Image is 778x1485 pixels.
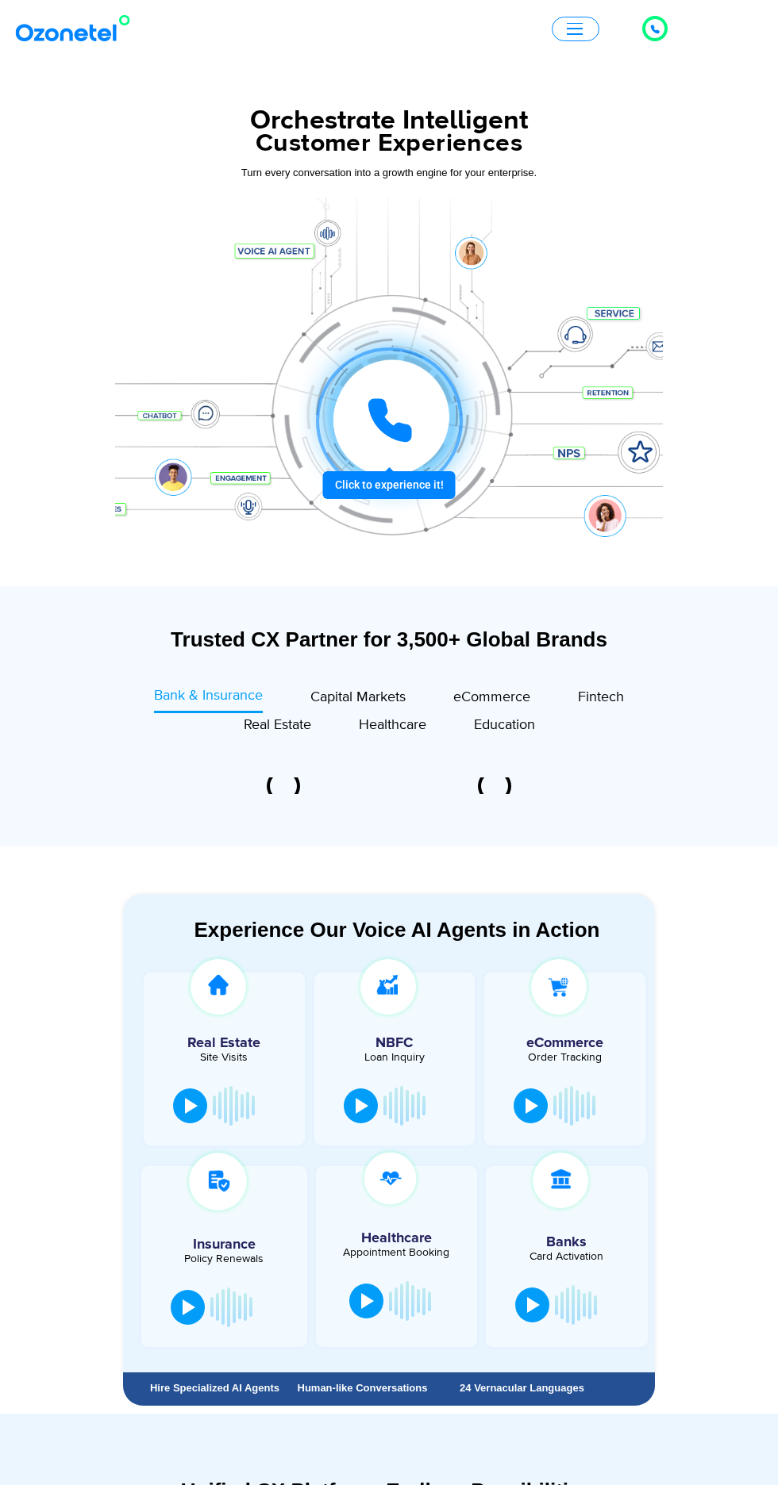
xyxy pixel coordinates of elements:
div: 2 / 6 [422,777,568,794]
h5: Banks [494,1235,640,1249]
a: Healthcare [359,713,426,741]
div: Card Activation [494,1251,640,1262]
div: Policy Renewals [149,1253,299,1264]
div: Hire Specialized AI Agents [147,1383,283,1393]
div: 1 / 6 [210,777,357,794]
span: Capital Markets [310,689,406,706]
div: Orchestrate Intelligent [115,107,663,134]
h5: eCommerce [492,1036,637,1050]
div: Site Visits [152,1052,297,1063]
a: Education [474,713,535,741]
span: Bank & Insurance [154,687,263,704]
span: Fintech [578,689,624,706]
h5: Real Estate [152,1036,297,1050]
div: Image Carousel [210,777,568,794]
div: Trusted CX Partner for 3,500+ Global Brands [123,626,655,654]
span: Real Estate [244,716,311,734]
span: eCommerce [453,689,530,706]
div: Human-like Conversations [291,1383,434,1393]
div: Experience Our Voice AI Agents in Action [139,918,655,942]
h5: Insurance [149,1237,299,1252]
h5: Healthcare [328,1231,466,1245]
h5: NBFC [322,1036,468,1050]
div: 24 Vernacular Languages [450,1383,594,1393]
span: Education [474,716,535,734]
a: Capital Markets [310,685,406,713]
div: Turn every conversation into a growth engine for your enterprise. [115,164,663,182]
div: Order Tracking [492,1052,637,1063]
div: Loan Inquiry [322,1052,468,1063]
div: Customer Experiences [115,125,663,163]
a: Real Estate [244,713,311,741]
a: Fintech [578,685,624,713]
a: Bank & Insurance [154,685,263,713]
a: eCommerce [453,685,530,713]
div: Appointment Booking [328,1247,466,1258]
span: Healthcare [359,716,426,734]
